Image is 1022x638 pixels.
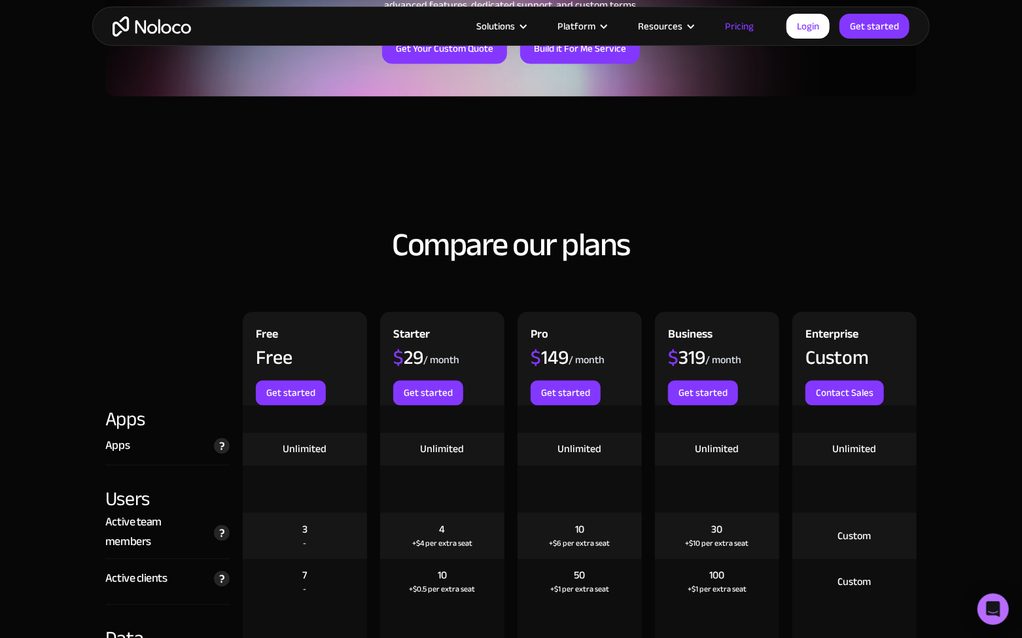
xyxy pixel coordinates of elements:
[304,537,307,550] div: -
[557,18,595,35] div: Platform
[283,442,327,457] div: Unlimited
[710,569,725,583] div: 100
[550,583,609,596] div: +$1 per extra seat
[113,16,191,37] a: home
[393,348,423,368] div: 29
[393,381,463,406] a: Get started
[574,569,586,583] div: 50
[686,537,749,550] div: +$10 per extra seat
[105,436,130,456] div: Apps
[476,18,515,35] div: Solutions
[668,325,713,348] div: Business
[668,348,705,368] div: 319
[105,513,207,552] div: Active team members
[410,583,476,596] div: +$0.5 per extra seat
[805,325,858,348] div: Enterprise
[460,18,541,35] div: Solutions
[638,18,682,35] div: Resources
[569,353,605,368] div: / month
[256,348,292,368] div: Free
[531,381,601,406] a: Get started
[688,583,747,596] div: +$1 per extra seat
[412,537,472,550] div: +$4 per extra seat
[531,348,569,368] div: 149
[696,442,739,457] div: Unlimited
[705,353,741,368] div: / month
[303,569,308,583] div: 7
[805,348,869,368] div: Custom
[550,537,610,550] div: +$6 per extra seat
[838,529,872,544] div: Custom
[393,340,404,376] span: $
[423,353,459,368] div: / month
[833,442,877,457] div: Unlimited
[304,583,307,596] div: -
[302,523,308,537] div: 3
[978,594,1009,625] div: Open Intercom Messenger
[256,381,326,406] a: Get started
[839,14,909,39] a: Get started
[668,381,738,406] a: Get started
[393,325,430,348] div: Starter
[712,523,723,537] div: 30
[786,14,830,39] a: Login
[105,406,230,433] div: Apps
[256,325,278,348] div: Free
[105,569,167,589] div: Active clients
[531,340,541,376] span: $
[668,340,678,376] span: $
[622,18,709,35] div: Resources
[575,523,584,537] div: 10
[531,325,548,348] div: Pro
[709,18,770,35] a: Pricing
[838,575,872,590] div: Custom
[105,466,230,513] div: Users
[805,381,884,406] a: Contact Sales
[105,228,917,263] h2: Compare our plans
[440,523,446,537] div: 4
[421,442,465,457] div: Unlimited
[558,442,602,457] div: Unlimited
[438,569,447,583] div: 10
[541,18,622,35] div: Platform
